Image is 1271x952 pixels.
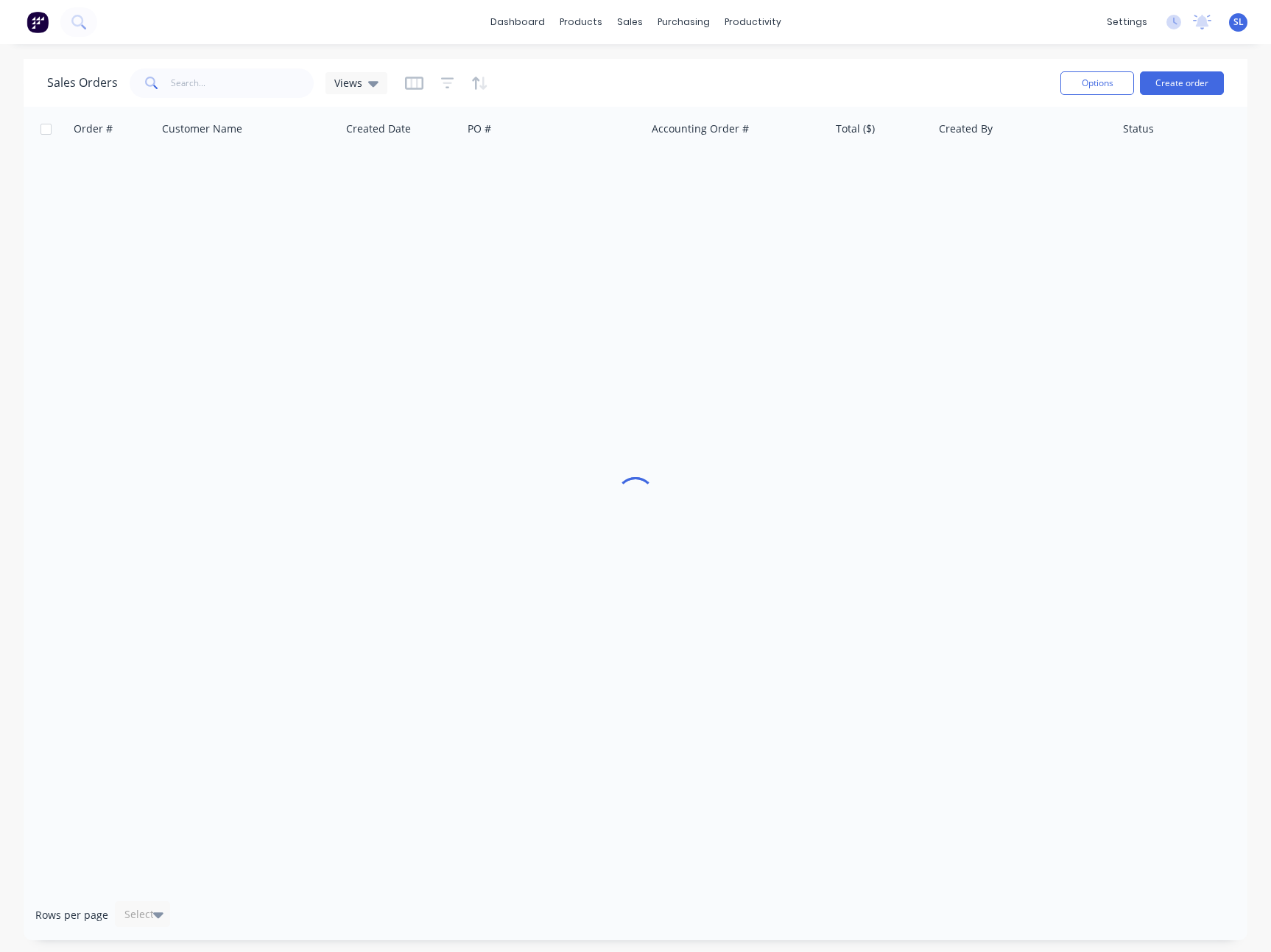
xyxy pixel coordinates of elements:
[1060,71,1134,95] button: Options
[162,121,242,136] div: Customer Name
[483,11,552,33] a: dashboard
[346,121,411,136] div: Created Date
[717,11,789,33] div: productivity
[836,121,875,136] div: Total ($)
[35,908,108,923] span: Rows per page
[124,907,163,922] div: Select...
[171,68,314,98] input: Search...
[27,11,49,33] img: Factory
[74,121,113,136] div: Order #
[1123,121,1154,136] div: Status
[939,121,993,136] div: Created By
[1099,11,1155,33] div: settings
[47,76,118,90] h1: Sales Orders
[1140,71,1224,95] button: Create order
[334,75,362,91] span: Views
[468,121,491,136] div: PO #
[610,11,650,33] div: sales
[650,11,717,33] div: purchasing
[1233,15,1244,29] span: SL
[552,11,610,33] div: products
[652,121,749,136] div: Accounting Order #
